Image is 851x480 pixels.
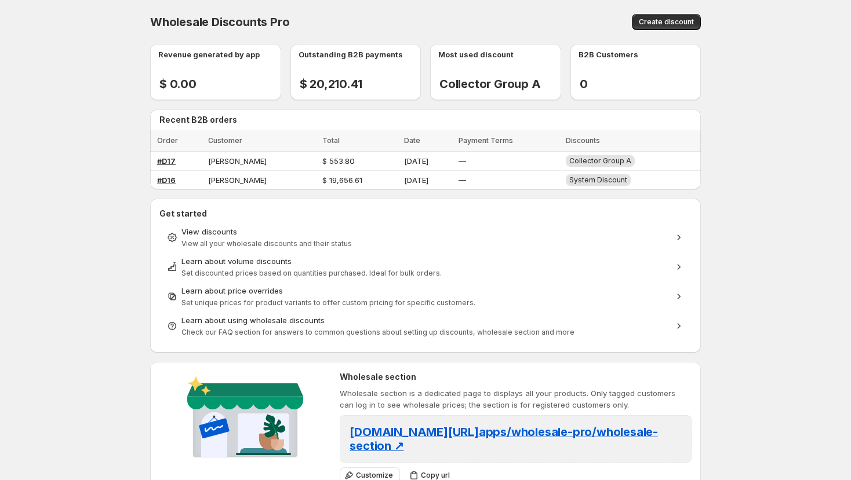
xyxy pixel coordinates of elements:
[181,314,670,326] div: Learn about using wholesale discounts
[356,471,393,480] span: Customize
[322,156,355,166] span: $ 553.80
[350,428,658,452] a: [DOMAIN_NAME][URL]apps/wholesale-pro/wholesale-section ↗
[322,136,340,145] span: Total
[208,156,267,166] span: [PERSON_NAME]
[340,387,692,411] p: Wholesale section is a dedicated page to displays all your products. Only tagged customers can lo...
[421,471,450,480] span: Copy url
[300,77,362,91] h2: $ 20,210.41
[181,226,670,237] div: View discounts
[439,77,541,91] h2: Collector Group A
[639,17,694,27] span: Create discount
[159,208,692,219] h2: Get started
[159,114,696,126] h2: Recent B2B orders
[181,298,475,307] span: Set unique prices for product variants to offer custom pricing for specific customers.
[459,175,466,185] span: —
[159,77,197,91] h2: $ 0.00
[404,136,420,145] span: Date
[579,49,638,60] p: B2B Customers
[208,136,242,145] span: Customer
[322,175,362,185] span: $ 19,656.61
[181,269,442,277] span: Set discounted prices based on quantities purchased. Ideal for bulk orders.
[404,156,428,166] span: [DATE]
[150,15,289,29] span: Wholesale Discounts Pro
[181,328,574,336] span: Check our FAQ section for answers to common questions about setting up discounts, wholesale secti...
[183,371,308,467] img: Wholesale section
[157,156,176,166] a: #D17
[350,425,658,453] span: [DOMAIN_NAME][URL] apps/wholesale-pro/wholesale-section ↗
[632,14,701,30] button: Create discount
[566,136,600,145] span: Discounts
[181,285,670,296] div: Learn about price overrides
[157,175,176,185] a: #D16
[157,136,178,145] span: Order
[158,49,260,60] p: Revenue generated by app
[459,136,513,145] span: Payment Terms
[181,255,670,267] div: Learn about volume discounts
[404,175,428,185] span: [DATE]
[569,175,627,184] span: System Discount
[580,77,597,91] h2: 0
[208,175,267,185] span: [PERSON_NAME]
[569,156,631,165] span: Collector Group A
[181,239,352,248] span: View all your wholesale discounts and their status
[438,49,514,60] p: Most used discount
[299,49,403,60] p: Outstanding B2B payments
[340,371,692,383] h2: Wholesale section
[459,156,466,166] span: —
